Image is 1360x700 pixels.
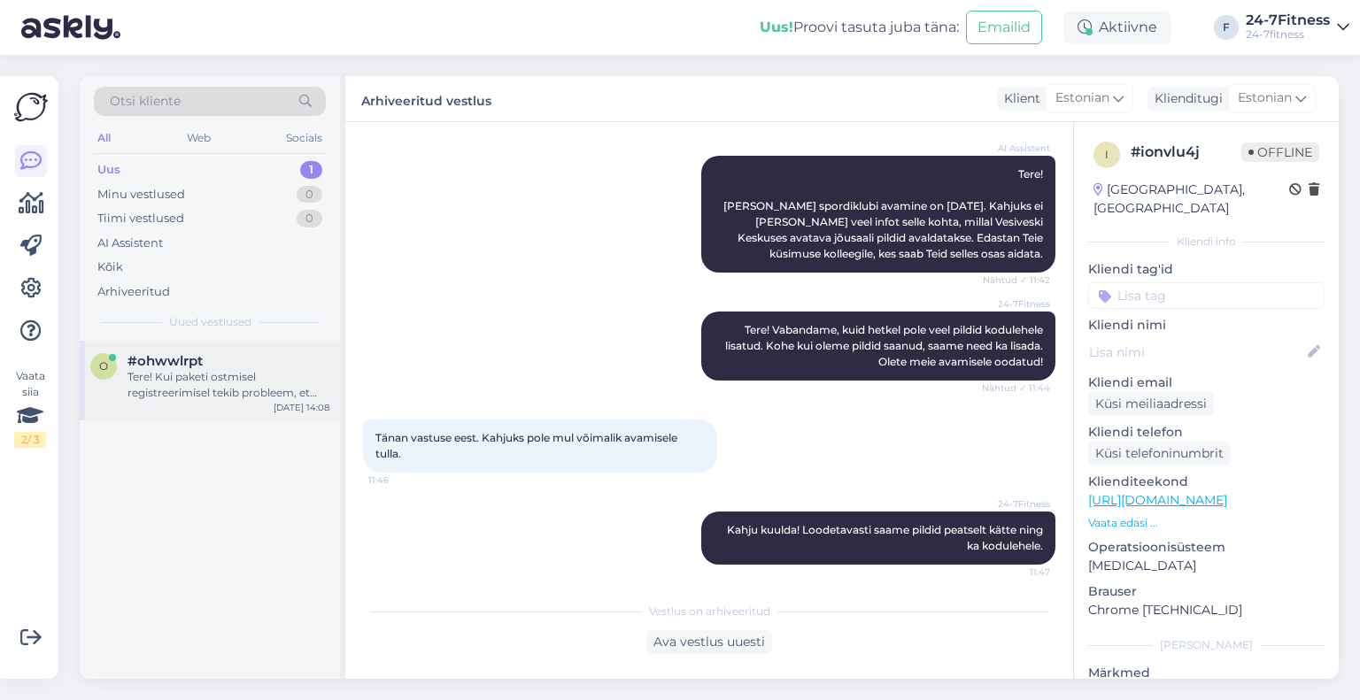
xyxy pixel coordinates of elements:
p: Kliendi nimi [1088,316,1325,335]
div: Web [183,127,214,150]
span: 11:46 [368,473,435,487]
div: [DATE] 14:08 [274,401,329,414]
b: Uus! [760,19,793,35]
a: 24-7Fitness24-7fitness [1246,13,1349,42]
span: i [1105,148,1109,161]
div: Ava vestlus uuesti [646,630,772,654]
div: Aktiivne [1063,12,1171,43]
span: Offline [1241,142,1319,162]
div: [PERSON_NAME] [1088,637,1325,653]
span: 11:47 [984,565,1050,579]
input: Lisa tag [1088,282,1325,309]
div: Kõik [97,258,123,276]
div: Klient [997,89,1040,108]
span: Nähtud ✓ 11:44 [982,381,1050,395]
p: Operatsioonisüsteem [1088,538,1325,557]
p: Märkmed [1088,664,1325,682]
p: Kliendi email [1088,373,1325,392]
div: Küsi meiliaadressi [1088,392,1214,416]
span: Estonian [1055,88,1109,108]
div: All [94,127,114,150]
div: Proovi tasuta juba täna: [760,17,959,38]
span: Kahju kuulda! Loodetavasti saame pildid peatselt kätte ning ka kodulehele. [727,523,1046,552]
p: Kliendi telefon [1088,423,1325,442]
div: [GEOGRAPHIC_DATA], [GEOGRAPHIC_DATA] [1093,181,1289,218]
div: Uus [97,161,120,179]
div: Tere! Kui paketi ostmisel registreerimisel tekib probleem, et süsteem palub sisse logida, siis pa... [127,369,329,401]
span: Tänan vastuse eest. Kahjuks pole mul võimalik avamisele tulla. [375,431,680,460]
div: 1 [300,161,322,179]
div: AI Assistent [97,235,163,252]
button: Emailid [966,11,1042,44]
img: Askly Logo [14,90,48,124]
input: Lisa nimi [1089,342,1304,362]
div: Küsi telefoninumbrit [1088,442,1231,465]
div: F [1214,15,1239,40]
span: Otsi kliente [110,92,181,111]
p: Klienditeekond [1088,473,1325,491]
p: [MEDICAL_DATA] [1088,557,1325,575]
div: Arhiveeritud [97,283,170,301]
span: Nähtud ✓ 11:42 [983,273,1050,287]
span: o [99,359,108,373]
div: Klienditugi [1147,89,1223,108]
div: Tiimi vestlused [97,210,184,227]
div: 24-7fitness [1246,27,1330,42]
p: Chrome [TECHNICAL_ID] [1088,601,1325,619]
span: Estonian [1238,88,1292,108]
span: AI Assistent [984,142,1050,155]
span: 24-7Fitness [984,297,1050,311]
span: Uued vestlused [169,314,251,330]
div: 24-7Fitness [1246,13,1330,27]
div: 0 [297,186,322,204]
div: 2 / 3 [14,432,46,448]
div: Kliendi info [1088,234,1325,250]
span: 24-7Fitness [984,497,1050,511]
div: 0 [297,210,322,227]
span: #ohwwlrpt [127,353,203,369]
p: Vaata edasi ... [1088,515,1325,531]
label: Arhiveeritud vestlus [361,87,491,111]
div: Minu vestlused [97,186,185,204]
a: [URL][DOMAIN_NAME] [1088,492,1227,508]
span: Vestlus on arhiveeritud [649,604,770,619]
div: # ionvlu4j [1131,142,1241,163]
div: Socials [282,127,326,150]
p: Kliendi tag'id [1088,260,1325,279]
p: Brauser [1088,582,1325,601]
div: Vaata siia [14,368,46,448]
span: Tere! Vabandame, kuid hetkel pole veel pildid kodulehele lisatud. Kohe kui oleme pildid saanud, s... [725,323,1046,368]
